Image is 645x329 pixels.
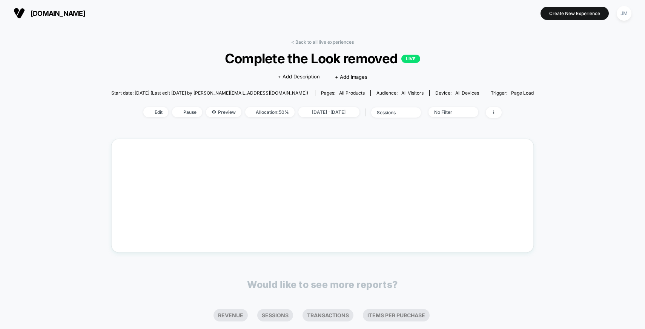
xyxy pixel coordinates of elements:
span: Page Load [511,90,534,96]
button: Create New Experience [541,7,609,20]
span: Allocation: 50% [245,107,295,117]
li: Transactions [303,309,353,321]
div: Pages: [321,90,365,96]
span: all devices [455,90,479,96]
a: < Back to all live experiences [291,39,354,45]
div: Audience: [376,90,424,96]
span: All Visitors [401,90,424,96]
span: | [363,107,371,118]
span: Pause [172,107,202,117]
span: Preview [206,107,241,117]
span: [DATE] - [DATE] [298,107,359,117]
button: [DOMAIN_NAME] [11,7,88,19]
div: Trigger: [491,90,534,96]
div: sessions [377,110,407,115]
p: LIVE [401,55,420,63]
span: Device: [429,90,485,96]
li: Revenue [213,309,248,321]
span: + Add Description [278,73,320,81]
p: Would like to see more reports? [247,279,398,290]
img: Visually logo [14,8,25,19]
button: JM [614,6,634,21]
span: Complete the Look removed [132,50,513,66]
li: Sessions [257,309,293,321]
span: all products [339,90,365,96]
div: JM [617,6,631,21]
li: Items Per Purchase [363,309,430,321]
div: No Filter [434,109,464,115]
span: + Add Images [335,74,367,80]
span: Start date: [DATE] (Last edit [DATE] by [PERSON_NAME][EMAIL_ADDRESS][DOMAIN_NAME]) [111,90,308,96]
span: [DOMAIN_NAME] [31,9,85,17]
span: Edit [143,107,168,117]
